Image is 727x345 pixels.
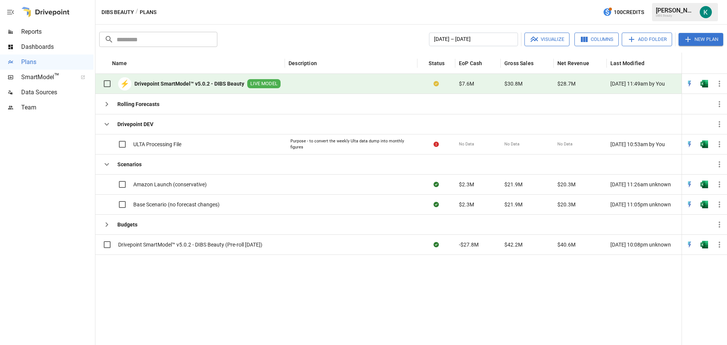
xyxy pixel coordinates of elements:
[133,201,220,208] span: Base Scenario (no forecast changes)
[429,33,518,46] button: [DATE] – [DATE]
[700,6,712,18] img: Katherine Rose
[700,80,708,87] img: excel-icon.76473adf.svg
[434,140,439,148] div: Error during sync.
[686,181,693,188] img: quick-edit-flash.b8aec18c.svg
[679,33,723,46] button: New Plan
[607,234,701,254] div: [DATE] 10:08pm unknown
[434,241,439,248] div: Sync complete
[112,60,127,66] div: Name
[459,141,474,147] span: No Data
[524,33,569,46] button: Visualize
[118,77,131,91] div: ⚡
[574,33,619,46] button: Columns
[607,74,701,94] div: [DATE] 11:49am by You
[686,80,693,87] div: Open in Quick Edit
[557,80,576,87] span: $28.7M
[434,201,439,208] div: Sync complete
[136,8,138,17] div: /
[21,42,94,52] span: Dashboards
[557,181,576,188] span: $20.3M
[117,161,142,168] b: Scenarios
[247,80,281,87] span: LIVE MODEL
[21,73,72,82] span: SmartModel
[133,140,181,148] span: ULTA Processing File
[21,103,94,112] span: Team
[21,27,94,36] span: Reports
[607,174,701,194] div: [DATE] 11:26am unknown
[686,140,693,148] div: Open in Quick Edit
[21,88,94,97] span: Data Sources
[557,201,576,208] span: $20.3M
[54,72,59,81] span: ™
[434,80,439,87] div: Your plan has changes in Excel that are not reflected in the Drivepoint Data Warehouse, select "S...
[686,201,693,208] img: quick-edit-flash.b8aec18c.svg
[504,241,523,248] span: $42.2M
[700,140,708,148] div: Open in Excel
[504,60,534,66] div: Gross Sales
[117,120,153,128] b: Drivepoint DEV
[700,181,708,188] img: excel-icon.76473adf.svg
[289,60,317,66] div: Description
[459,60,482,66] div: EoP Cash
[117,100,159,108] b: Rolling Forecasts
[607,134,701,154] div: [DATE] 10:53am by You
[686,241,693,248] img: quick-edit-flash.b8aec18c.svg
[700,140,708,148] img: excel-icon.76473adf.svg
[614,8,644,17] span: 100 Credits
[459,241,479,248] span: -$27.8M
[700,201,708,208] div: Open in Excel
[134,80,244,87] b: Drivepoint SmartModel™ v5.0.2 - DIBS Beauty
[700,181,708,188] div: Open in Excel
[557,60,589,66] div: Net Revenue
[504,181,523,188] span: $21.9M
[459,80,474,87] span: $7.6M
[504,201,523,208] span: $21.9M
[117,221,137,228] b: Budgets
[700,241,708,248] div: Open in Excel
[504,80,523,87] span: $30.8M
[695,2,716,23] button: Katherine Rose
[607,194,701,214] div: [DATE] 11:05pm unknown
[700,201,708,208] img: excel-icon.76473adf.svg
[504,141,520,147] span: No Data
[434,181,439,188] div: Sync complete
[600,5,647,19] button: 100Credits
[21,58,94,67] span: Plans
[686,80,693,87] img: quick-edit-flash.b8aec18c.svg
[459,201,474,208] span: $2.3M
[686,140,693,148] img: quick-edit-flash.b8aec18c.svg
[656,7,695,14] div: [PERSON_NAME]
[118,241,262,248] span: Drivepoint SmartModel™ v5.0.2 - DIBS Beauty (Pre-roll [DATE])
[700,80,708,87] div: Open in Excel
[686,181,693,188] div: Open in Quick Edit
[133,181,207,188] span: Amazon Launch (conservative)
[622,33,672,46] button: Add Folder
[656,14,695,17] div: DIBS Beauty
[101,8,134,17] button: DIBS Beauty
[290,138,412,150] div: Purpose - to convert the weekly Ulta data dump into monthly figures
[429,60,445,66] div: Status
[557,241,576,248] span: $40.6M
[557,141,573,147] span: No Data
[686,201,693,208] div: Open in Quick Edit
[459,181,474,188] span: $2.3M
[700,241,708,248] img: excel-icon.76473adf.svg
[686,241,693,248] div: Open in Quick Edit
[610,60,644,66] div: Last Modified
